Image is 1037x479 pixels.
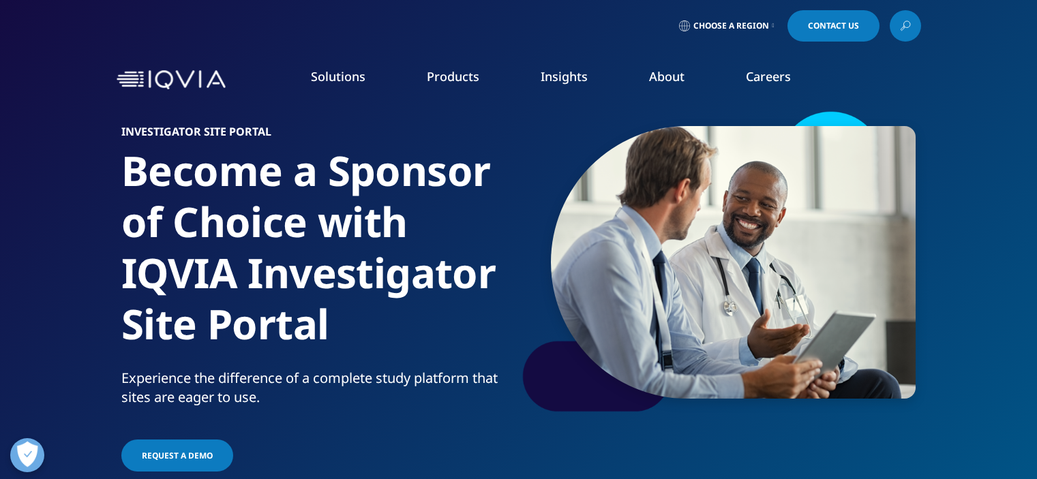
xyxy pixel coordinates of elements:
[551,126,916,399] img: 2068_specialist-doctors-discussing-case.png
[142,450,213,461] span: Request A Demo
[787,10,880,42] a: Contact Us
[541,68,588,84] a: Insights
[746,68,791,84] a: Careers
[808,22,859,30] span: Contact Us
[311,68,365,84] a: Solutions
[10,438,44,472] button: Abrir preferencias
[231,48,921,112] nav: Primary
[693,20,769,31] span: Choose a Region
[427,68,479,84] a: Products
[121,126,513,145] h6: Investigator Site Portal
[649,68,685,84] a: About
[121,145,513,369] h1: Become a Sponsor of Choice with IQVIA Investigator Site Portal
[121,439,233,472] a: Request A Demo
[121,369,513,415] p: Experience the difference of a complete study platform that sites are eager to use.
